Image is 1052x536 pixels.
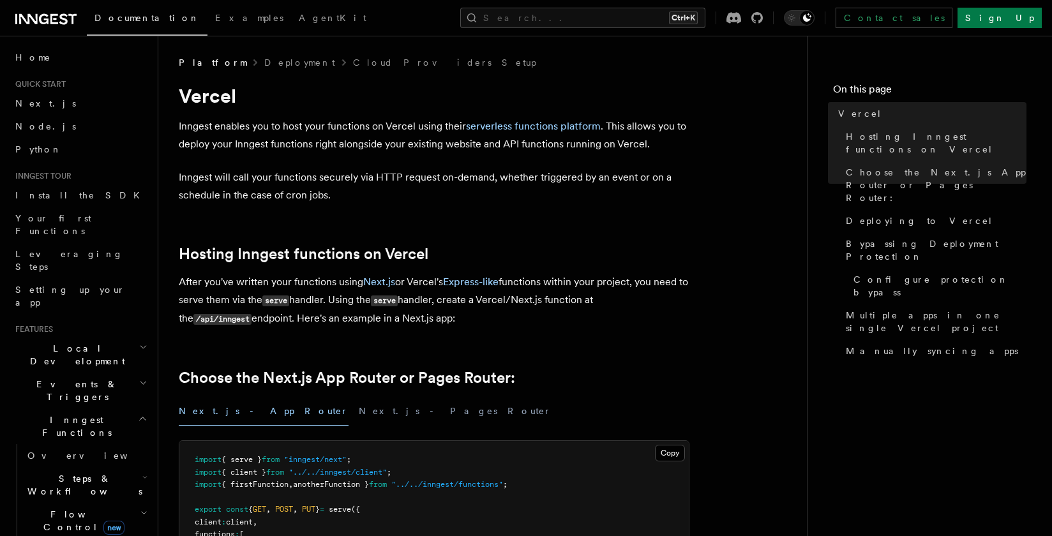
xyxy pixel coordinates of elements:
[10,46,150,69] a: Home
[15,51,51,64] span: Home
[179,369,515,387] a: Choose the Next.js App Router or Pages Router:
[846,130,1026,156] span: Hosting Inngest functions on Vercel
[10,337,150,373] button: Local Development
[853,273,1026,299] span: Configure protection bypass
[655,445,685,461] button: Copy
[179,168,689,204] p: Inngest will call your functions securely via HTTP request on-demand, whether triggered by an eve...
[387,468,391,477] span: ;
[195,517,222,526] span: client
[503,480,507,489] span: ;
[226,517,253,526] span: client
[253,517,257,526] span: ,
[179,245,428,263] a: Hosting Inngest functions on Vercel
[15,285,125,308] span: Setting up your app
[833,82,1026,102] h4: On this page
[846,166,1026,204] span: Choose the Next.js App Router or Pages Router:
[22,508,140,533] span: Flow Control
[215,13,283,23] span: Examples
[293,505,297,514] span: ,
[846,345,1018,357] span: Manually syncing apps
[841,161,1026,209] a: Choose the Next.js App Router or Pages Router:
[179,56,246,69] span: Platform
[248,505,253,514] span: {
[103,521,124,535] span: new
[833,102,1026,125] a: Vercel
[841,232,1026,268] a: Bypassing Deployment Protection
[391,480,503,489] span: "../../inngest/functions"
[10,138,150,161] a: Python
[353,56,536,69] a: Cloud Providers Setup
[841,125,1026,161] a: Hosting Inngest functions on Vercel
[195,480,222,489] span: import
[27,450,159,461] span: Overview
[371,295,398,306] code: serve
[179,273,689,328] p: After you've written your functions using or Vercel's functions within your project, you need to ...
[284,455,347,464] span: "inngest/next"
[958,8,1042,28] a: Sign Up
[10,184,150,207] a: Install the SDK
[195,468,222,477] span: import
[846,237,1026,263] span: Bypassing Deployment Protection
[289,480,293,489] span: ,
[222,480,289,489] span: { firstFunction
[460,8,705,28] button: Search...Ctrl+K
[351,505,360,514] span: ({
[15,98,76,108] span: Next.js
[10,324,53,334] span: Features
[15,190,147,200] span: Install the SDK
[841,209,1026,232] a: Deploying to Vercel
[262,455,280,464] span: from
[10,171,71,181] span: Inngest tour
[369,480,387,489] span: from
[302,505,315,514] span: PUT
[10,278,150,314] a: Setting up your app
[222,468,266,477] span: { client }
[15,121,76,131] span: Node.js
[846,309,1026,334] span: Multiple apps in one single Vercel project
[179,397,349,426] button: Next.js - App Router
[10,79,66,89] span: Quick start
[15,249,123,272] span: Leveraging Steps
[363,276,395,288] a: Next.js
[359,397,552,426] button: Next.js - Pages Router
[264,56,335,69] a: Deployment
[784,10,815,26] button: Toggle dark mode
[347,455,351,464] span: ;
[15,213,91,236] span: Your first Functions
[320,505,324,514] span: =
[253,505,266,514] span: GET
[10,413,138,439] span: Inngest Functions
[262,295,289,306] code: serve
[193,314,252,325] code: /api/inngest
[22,467,150,503] button: Steps & Workflows
[848,268,1026,304] a: Configure protection bypass
[10,242,150,278] a: Leveraging Steps
[293,480,369,489] span: anotherFunction }
[291,4,374,34] a: AgentKit
[22,472,142,498] span: Steps & Workflows
[22,444,150,467] a: Overview
[10,207,150,242] a: Your first Functions
[195,455,222,464] span: import
[266,505,271,514] span: ,
[275,505,293,514] span: POST
[836,8,952,28] a: Contact sales
[669,11,698,24] kbd: Ctrl+K
[266,468,284,477] span: from
[87,4,207,36] a: Documentation
[841,304,1026,339] a: Multiple apps in one single Vercel project
[315,505,320,514] span: }
[846,214,993,227] span: Deploying to Vercel
[10,378,139,403] span: Events & Triggers
[10,342,139,368] span: Local Development
[10,115,150,138] a: Node.js
[179,117,689,153] p: Inngest enables you to host your functions on Vercel using their . This allows you to deploy your...
[195,505,222,514] span: export
[179,84,689,107] h1: Vercel
[841,339,1026,362] a: Manually syncing apps
[10,408,150,444] button: Inngest Functions
[222,455,262,464] span: { serve }
[10,92,150,115] a: Next.js
[289,468,387,477] span: "../../inngest/client"
[94,13,200,23] span: Documentation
